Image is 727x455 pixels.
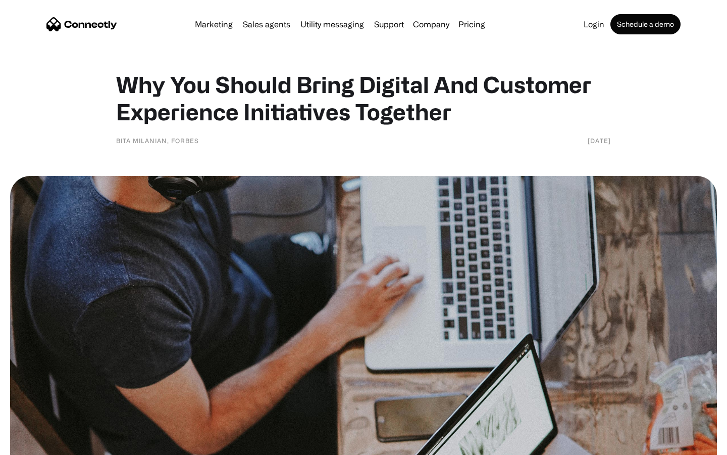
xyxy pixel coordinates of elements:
[610,14,681,34] a: Schedule a demo
[588,135,611,146] div: [DATE]
[10,437,61,451] aside: Language selected: English
[116,71,611,125] h1: Why You Should Bring Digital And Customer Experience Initiatives Together
[46,17,117,32] a: home
[454,20,489,28] a: Pricing
[370,20,408,28] a: Support
[410,17,452,31] div: Company
[296,20,368,28] a: Utility messaging
[191,20,237,28] a: Marketing
[580,20,608,28] a: Login
[239,20,294,28] a: Sales agents
[413,17,449,31] div: Company
[116,135,199,146] div: Bita Milanian, Forbes
[20,437,61,451] ul: Language list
